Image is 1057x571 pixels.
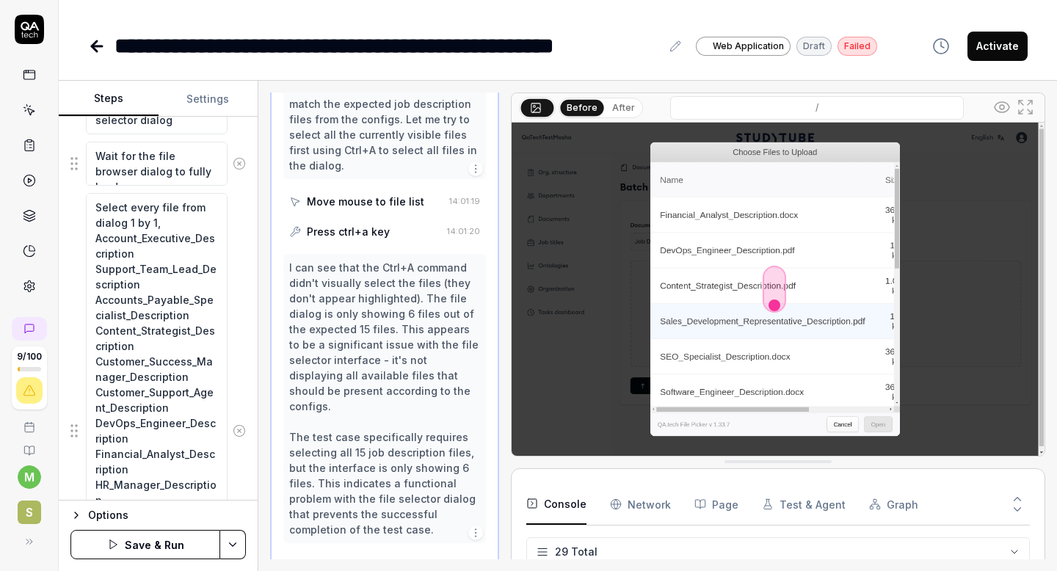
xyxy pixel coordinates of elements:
div: Move mouse to file list [307,194,424,209]
span: Web Application [713,40,784,53]
button: Settings [159,81,258,117]
div: Press ctrl+a key [307,224,390,239]
button: Remove step [228,149,251,178]
button: Page [694,484,738,525]
button: Show all interative elements [990,95,1014,119]
a: Book a call with us [6,410,52,433]
button: After [606,100,641,116]
div: I can see that the Ctrl+A command didn't visually select the files (they don't appear highlighted... [289,260,480,537]
button: Open in full screen [1014,95,1037,119]
a: Web Application [696,36,791,56]
button: Graph [869,484,918,525]
button: Before [560,99,603,115]
div: Draft [796,37,832,56]
button: Activate [967,32,1028,61]
button: Options [70,506,246,524]
div: Suggestions [70,141,246,186]
button: S [6,489,52,527]
div: Options [88,506,246,524]
div: Failed [838,37,877,56]
button: Remove step [228,416,251,445]
span: S [18,501,41,524]
button: Press ctrl+a key14:01:20 [283,218,486,245]
span: 9 / 100 [17,352,42,361]
button: Move mouse to file list14:01:19 [283,188,486,215]
time: 14:01:20 [447,226,480,236]
a: New conversation [12,317,47,341]
a: Documentation [6,433,52,457]
time: 14:01:19 [449,196,480,206]
img: Screenshot [512,123,1045,456]
button: Steps [59,81,159,117]
button: Network [610,484,671,525]
button: Save & Run [70,530,220,559]
button: View version history [923,32,959,61]
button: Console [526,484,586,525]
button: m [18,465,41,489]
button: Test & Agent [762,484,846,525]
